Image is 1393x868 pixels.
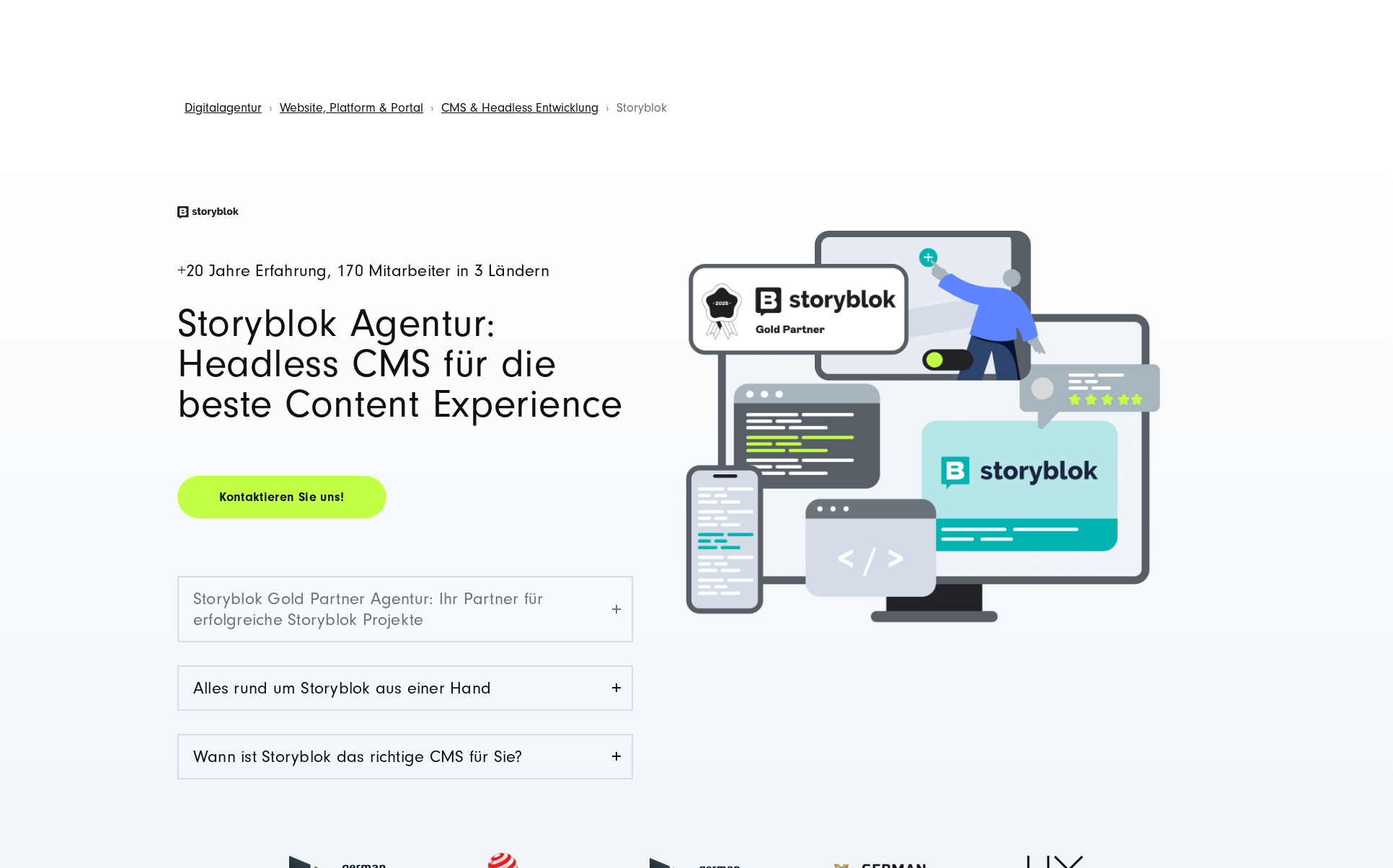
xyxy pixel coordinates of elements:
h1: Storyblok Agentur: Headless CMS für die beste Content Experience [177,304,633,425]
a: Alles rund um Storyblok aus einer Hand [179,667,632,709]
a: CMS & Headless Entwicklung [441,100,598,115]
span: Storyblok [616,100,667,115]
a: Website, Platform & Portal [280,100,423,115]
a: Kontaktieren Sie uns! [177,476,386,518]
img: Storyblok Agentur SUNZINET [650,190,1199,679]
a: Wann ist Storyblok das richtige CMS für Sie? [179,735,632,778]
a: Digitalagentur [185,100,262,115]
h4: +20 Jahre Erfahrung, 170 Mitarbeiter in 3 Ländern [177,262,633,280]
a: Storyblok Gold Partner Agentur: Ihr Partner für erfolgreiche Storyblok Projekte [179,577,632,641]
img: Storyblok Logo Schwarz [177,206,239,219]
